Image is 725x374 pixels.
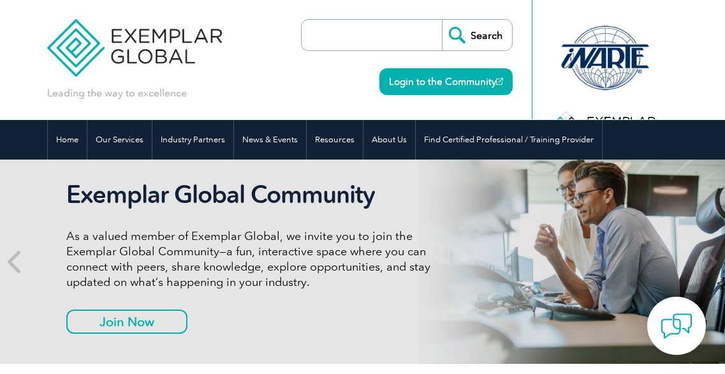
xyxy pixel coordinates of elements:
p: As a valued member of Exemplar Global, we invite you to join the Exemplar Global Community—a fun,... [66,228,458,290]
a: Join Now [66,310,187,334]
a: Industry Partners [152,120,233,160]
a: Home [48,120,87,160]
p: Leading the way to excellence [47,86,187,100]
a: Login to the Community [379,68,513,95]
a: Find Certified Professional / Training Provider [416,120,602,160]
a: Resources [307,120,363,160]
a: News & Events [234,120,306,160]
a: About Us [363,120,415,160]
h2: Exemplar Global Community [66,180,458,209]
img: contact-chat.png [661,310,692,342]
input: Search [442,20,512,50]
img: open_square.png [496,78,503,85]
a: Our Services [87,120,152,160]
